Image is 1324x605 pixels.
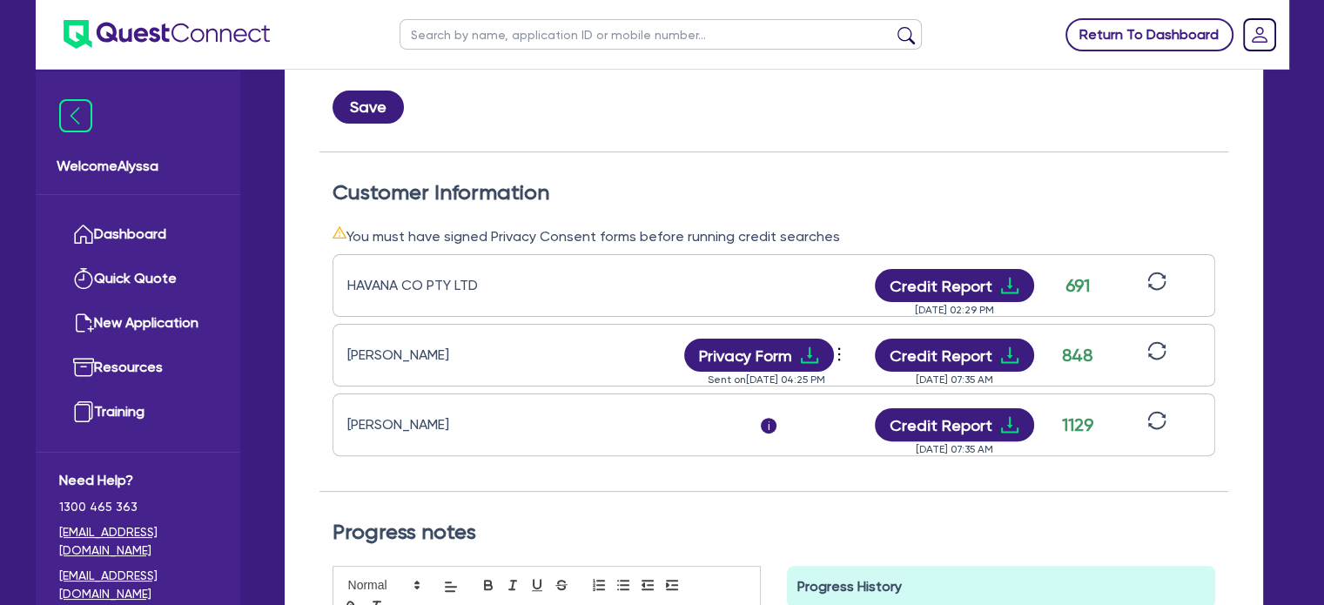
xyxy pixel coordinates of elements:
img: quick-quote [73,268,94,289]
button: sync [1142,271,1172,301]
a: Dropdown toggle [1237,12,1282,57]
div: 691 [1056,272,1099,299]
h2: Progress notes [333,520,1215,545]
button: Dropdown toggle [834,340,849,370]
span: download [999,414,1020,435]
button: sync [1142,340,1172,371]
span: 1300 465 363 [59,498,217,516]
div: 1129 [1056,412,1099,438]
span: more [830,341,848,367]
span: sync [1147,341,1166,360]
button: Save [333,91,404,124]
a: Training [59,390,217,434]
a: Resources [59,346,217,390]
a: [EMAIL_ADDRESS][DOMAIN_NAME] [59,567,217,603]
div: [PERSON_NAME] [347,345,565,366]
span: Need Help? [59,470,217,491]
a: New Application [59,301,217,346]
div: [PERSON_NAME] [347,414,565,435]
button: Credit Reportdownload [875,408,1034,441]
div: HAVANA CO PTY LTD [347,275,565,296]
span: warning [333,225,346,239]
img: training [73,401,94,422]
div: You must have signed Privacy Consent forms before running credit searches [333,225,1215,247]
span: sync [1147,411,1166,430]
span: download [799,345,820,366]
button: Privacy Formdownload [684,339,834,372]
img: new-application [73,313,94,333]
span: Welcome Alyssa [57,156,219,177]
input: Search by name, application ID or mobile number... [400,19,922,50]
a: Return To Dashboard [1065,18,1233,51]
button: Credit Reportdownload [875,269,1034,302]
div: 848 [1056,342,1099,368]
button: Credit Reportdownload [875,339,1034,372]
a: Quick Quote [59,257,217,301]
button: sync [1142,410,1172,440]
span: i [761,418,776,434]
h2: Customer Information [333,180,1215,205]
a: [EMAIL_ADDRESS][DOMAIN_NAME] [59,523,217,560]
img: icon-menu-close [59,99,92,132]
span: sync [1147,272,1166,291]
a: Dashboard [59,212,217,257]
span: download [999,275,1020,296]
img: quest-connect-logo-blue [64,20,270,49]
span: download [999,345,1020,366]
img: resources [73,357,94,378]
